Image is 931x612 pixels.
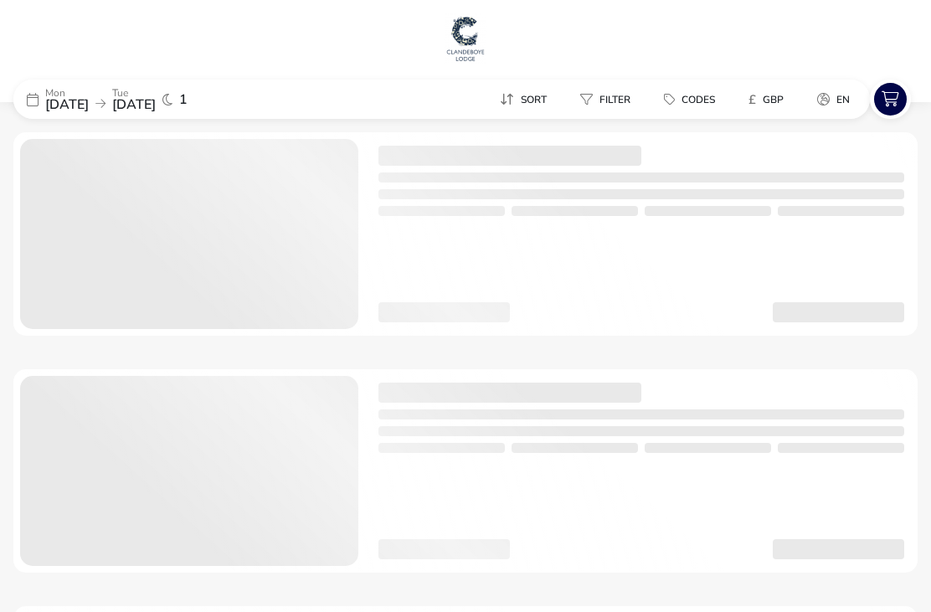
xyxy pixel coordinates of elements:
i: £ [748,91,756,108]
naf-pibe-menu-bar-item: en [804,87,870,111]
button: £GBP [735,87,797,111]
span: [DATE] [45,95,89,114]
naf-pibe-menu-bar-item: Filter [567,87,651,111]
button: Filter [567,87,644,111]
span: [DATE] [112,95,156,114]
a: Main Website [445,13,486,67]
img: Main Website [445,13,486,64]
span: Codes [682,93,715,106]
button: Sort [486,87,560,111]
span: Filter [599,93,630,106]
naf-pibe-menu-bar-item: Codes [651,87,735,111]
naf-pibe-menu-bar-item: £GBP [735,87,804,111]
naf-pibe-menu-bar-item: Sort [486,87,567,111]
span: en [836,93,850,106]
p: Mon [45,88,89,98]
div: Mon[DATE]Tue[DATE]1 [13,80,265,119]
span: Sort [521,93,547,106]
p: Tue [112,88,156,98]
span: GBP [763,93,784,106]
span: 1 [179,93,188,106]
button: en [804,87,863,111]
button: Codes [651,87,728,111]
